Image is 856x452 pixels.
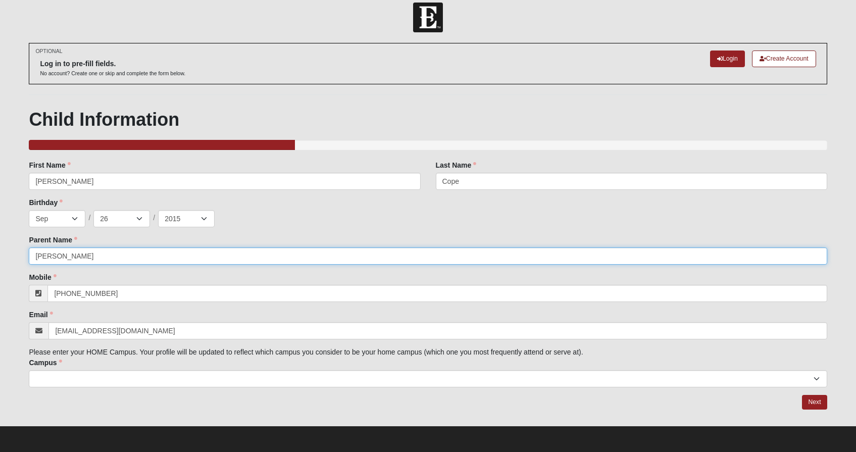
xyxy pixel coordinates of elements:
[710,51,745,67] a: Login
[29,160,70,170] label: First Name
[436,160,477,170] label: Last Name
[29,109,827,130] h1: Child Information
[29,310,53,320] label: Email
[29,235,77,245] label: Parent Name
[802,395,827,410] a: Next
[752,51,816,67] a: Create Account
[35,47,62,55] small: OPTIONAL
[40,60,185,68] h6: Log in to pre-fill fields.
[29,197,63,208] label: Birthday
[413,3,443,32] img: Church of Eleven22 Logo
[29,160,827,387] div: Please enter your HOME Campus. Your profile will be updated to reflect which campus you consider ...
[29,272,56,282] label: Mobile
[88,213,90,224] span: /
[29,358,62,368] label: Campus
[153,213,155,224] span: /
[40,70,185,77] p: No account? Create one or skip and complete the form below.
